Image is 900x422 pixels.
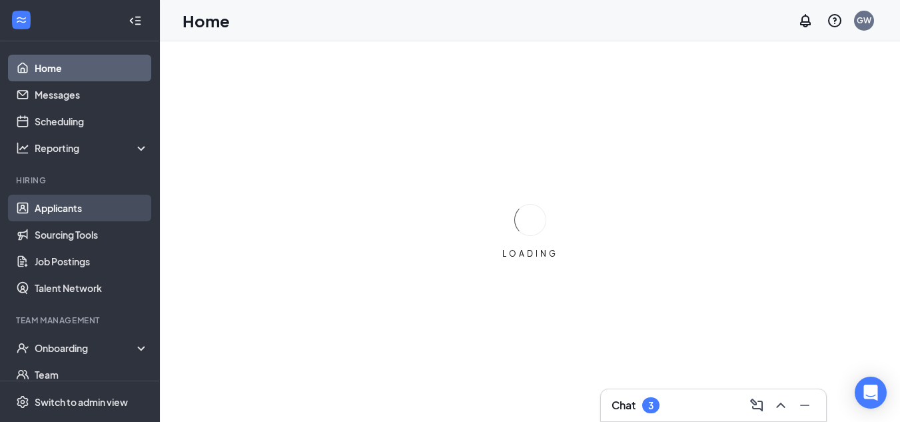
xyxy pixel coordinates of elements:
div: Team Management [16,315,146,326]
a: Sourcing Tools [35,221,149,248]
h1: Home [183,9,230,32]
button: Minimize [794,395,815,416]
a: Messages [35,81,149,108]
svg: Minimize [797,397,813,413]
svg: QuestionInfo [827,13,843,29]
svg: Analysis [16,141,29,155]
a: Job Postings [35,248,149,275]
svg: UserCheck [16,341,29,355]
div: Open Intercom Messenger [855,377,887,409]
div: LOADING [497,248,564,259]
a: Applicants [35,195,149,221]
button: ComposeMessage [746,395,767,416]
svg: WorkstreamLogo [15,13,28,27]
div: GW [857,15,871,26]
a: Team [35,361,149,388]
button: ChevronUp [770,395,791,416]
div: Hiring [16,175,146,186]
svg: ChevronUp [773,397,789,413]
h3: Chat [612,398,636,413]
svg: Settings [16,395,29,409]
div: Reporting [35,141,149,155]
div: Switch to admin view [35,395,128,409]
svg: Notifications [797,13,813,29]
a: Scheduling [35,108,149,135]
div: 3 [648,400,654,411]
div: Onboarding [35,341,137,355]
a: Talent Network [35,275,149,301]
svg: Collapse [129,14,142,27]
a: Home [35,55,149,81]
svg: ComposeMessage [749,397,765,413]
